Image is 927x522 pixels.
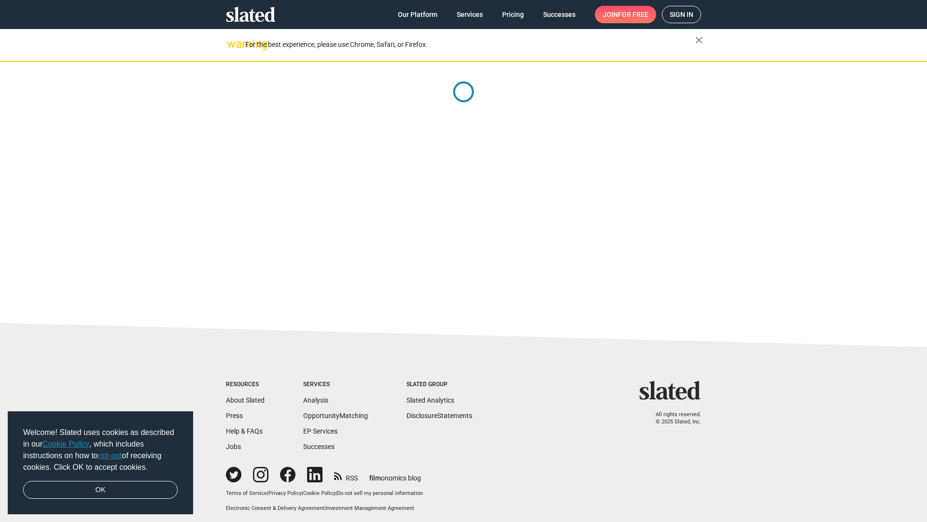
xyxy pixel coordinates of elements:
[535,6,583,23] a: Successes
[245,38,695,51] div: For the best experience, please use Chrome, Safari, or Firefox.
[398,6,437,23] span: Our Platform
[603,6,648,23] span: Join
[303,396,328,404] a: Analysis
[268,490,302,496] a: Privacy Policy
[226,396,265,404] a: About Slated
[326,505,414,511] a: Investment Management Agreement
[23,427,178,473] span: Welcome! Slated uses cookies as described in our , which includes instructions on how to of recei...
[226,412,243,420] a: Press
[303,381,368,389] div: Services
[407,412,472,420] a: DisclosureStatements
[23,481,178,499] a: dismiss cookie message
[336,490,337,496] span: |
[227,38,239,50] mat-icon: warning
[407,396,454,404] a: Slated Analytics
[390,6,445,23] a: Our Platform
[267,490,268,496] span: |
[303,427,337,435] a: EP Services
[226,490,267,496] a: Terms of Service
[457,6,483,23] span: Services
[369,474,381,482] span: film
[543,6,576,23] span: Successes
[693,34,705,46] mat-icon: close
[334,468,358,483] a: RSS
[42,440,89,448] a: Cookie Policy
[502,6,524,23] span: Pricing
[303,490,336,496] a: Cookie Policy
[226,443,241,450] a: Jobs
[8,411,193,515] div: cookieconsent
[407,381,472,389] div: Slated Group
[226,505,324,511] a: Electronic Consent & Delivery Agreement
[337,490,423,497] button: Do not sell my personal information
[449,6,491,23] a: Services
[302,490,303,496] span: |
[595,6,656,23] a: Joinfor free
[662,6,701,23] a: Sign in
[303,412,368,420] a: OpportunityMatching
[670,6,693,23] span: Sign in
[369,466,421,483] a: filmonomics blog
[646,411,701,425] p: All rights reserved. © 2025 Slated, Inc.
[226,427,263,435] a: Help & FAQs
[324,505,326,511] span: |
[618,6,648,23] span: for free
[98,451,122,460] a: opt-out
[494,6,532,23] a: Pricing
[303,443,335,450] a: Successes
[226,381,265,389] div: Resources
